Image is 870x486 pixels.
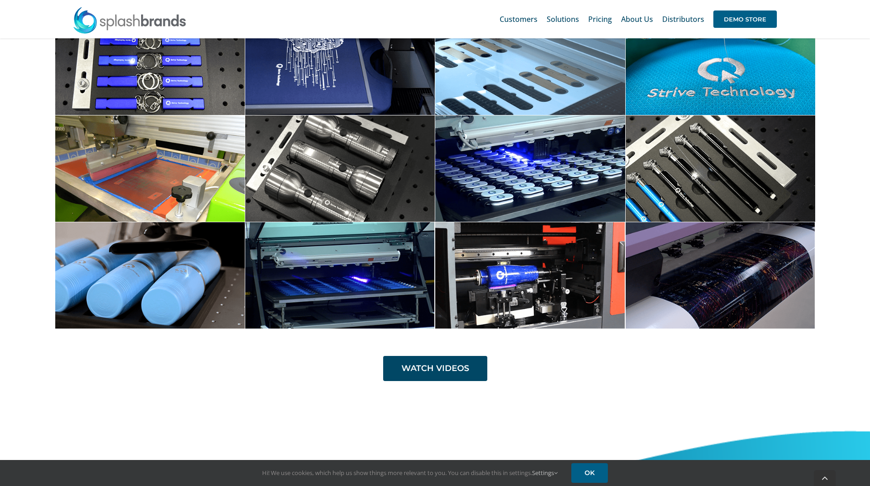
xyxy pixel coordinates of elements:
[588,16,612,23] span: Pricing
[621,16,653,23] span: About Us
[547,16,579,23] span: Solutions
[262,469,558,477] span: Hi! We use cookies, which help us show things more relevant to you. You can disable this in setti...
[713,10,777,28] span: DEMO STORE
[500,5,538,34] a: Customers
[73,6,187,34] img: SplashBrands.com Logo
[662,5,704,34] a: Distributors
[662,16,704,23] span: Distributors
[500,16,538,23] span: Customers
[713,5,777,34] a: DEMO STORE
[401,364,469,373] span: WATCH VIDEOS
[532,469,558,477] a: Settings
[588,5,612,34] a: Pricing
[383,356,487,381] a: WATCH VIDEOS
[500,5,777,34] nav: Main Menu Sticky
[571,463,608,483] a: OK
